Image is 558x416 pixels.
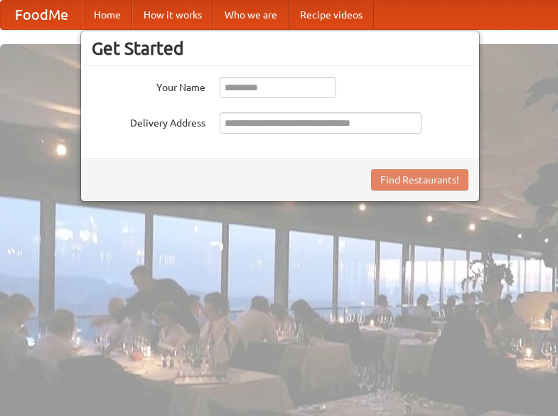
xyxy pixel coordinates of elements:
[213,1,289,29] a: Who we are
[289,1,374,29] a: Recipe videos
[132,1,213,29] a: How it works
[371,169,468,191] button: Find Restaurants!
[92,38,468,59] h3: Get Started
[92,77,205,95] label: Your Name
[1,1,82,29] a: FoodMe
[82,1,132,29] a: Home
[92,112,205,130] label: Delivery Address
